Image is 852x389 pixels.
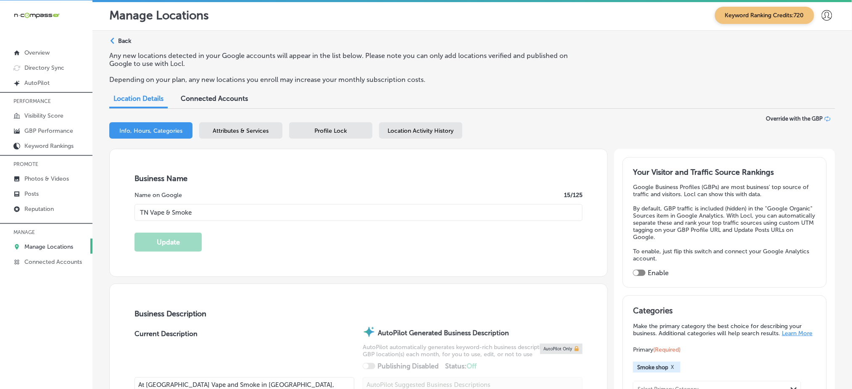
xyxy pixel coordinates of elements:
[135,233,202,252] button: Update
[782,330,812,337] a: Learn More
[633,184,816,198] p: Google Business Profiles (GBPs) are most business' top source of traffic and visitors. Locl can s...
[668,364,676,371] button: X
[109,52,581,68] p: Any new locations detected in your Google accounts will appear in the list below. Please note you...
[633,346,681,353] span: Primary
[653,346,681,353] span: (Required)
[24,49,50,56] p: Overview
[633,168,816,177] h3: Your Visitor and Traffic Source Rankings
[135,192,182,199] label: Name on Google
[766,116,823,122] span: Override with the GBP
[24,79,50,87] p: AutoPilot
[633,248,816,262] p: To enable, just flip this switch and connect your Google Analytics account.
[388,127,454,134] span: Location Activity History
[633,323,816,337] p: Make the primary category the best choice for describing your business. Additional categories wil...
[181,95,248,103] span: Connected Accounts
[24,64,64,71] p: Directory Sync
[24,258,82,265] p: Connected Accounts
[633,306,816,318] h3: Categories
[378,329,509,337] strong: AutoPilot Generated Business Description
[24,205,54,213] p: Reputation
[633,205,816,241] p: By default, GBP traffic is included (hidden) in the "Google Organic" Sources item in Google Analy...
[135,204,583,221] input: Enter Location Name
[109,8,209,22] p: Manage Locations
[135,309,583,318] h3: Business Description
[13,11,60,19] img: 660ab0bf-5cc7-4cb8-ba1c-48b5ae0f18e60NCTV_CLogo_TV_Black_-500x88.png
[24,127,73,134] p: GBP Performance
[135,174,583,183] h3: Business Name
[715,7,814,24] span: Keyword Ranking Credits: 720
[363,326,375,338] img: autopilot-icon
[24,112,63,119] p: Visibility Score
[109,76,581,84] p: Depending on your plan, any new locations you enroll may increase your monthly subscription costs.
[564,192,583,199] label: 15 /125
[24,190,39,197] p: Posts
[24,142,74,150] p: Keyword Rankings
[135,330,198,377] label: Current Description
[113,95,164,103] span: Location Details
[24,175,69,182] p: Photos & Videos
[118,37,131,45] p: Back
[119,127,182,134] span: Info, Hours, Categories
[213,127,269,134] span: Attributes & Services
[637,364,668,371] span: Smoke shop
[24,243,73,250] p: Manage Locations
[315,127,347,134] span: Profile Lock
[648,269,669,277] label: Enable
